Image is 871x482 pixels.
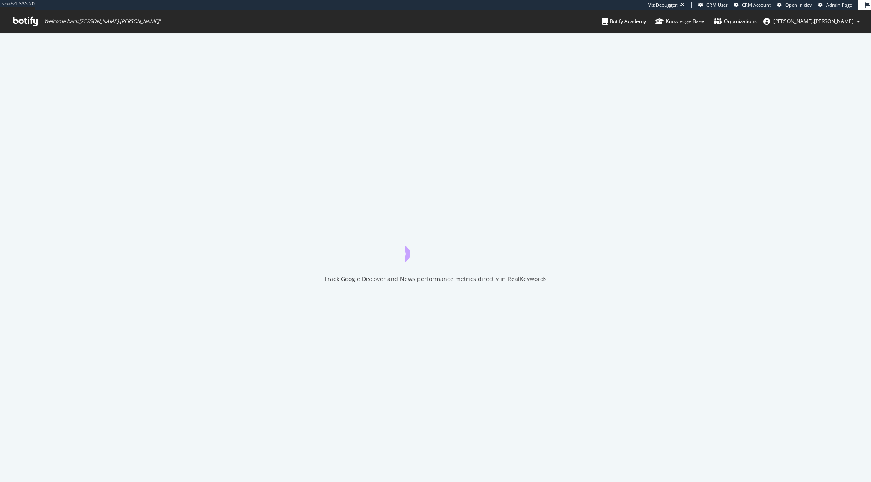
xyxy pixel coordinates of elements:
div: Botify Academy [602,17,646,26]
div: Knowledge Base [655,17,704,26]
span: CRM Account [742,2,771,8]
a: Admin Page [818,2,852,8]
span: alex.johnson [773,18,853,25]
div: animation [405,231,466,262]
a: Open in dev [777,2,812,8]
div: Organizations [714,17,757,26]
span: Welcome back, [PERSON_NAME].[PERSON_NAME] ! [44,18,160,25]
a: Knowledge Base [655,10,704,33]
span: CRM User [706,2,728,8]
button: [PERSON_NAME].[PERSON_NAME] [757,15,867,28]
a: CRM Account [734,2,771,8]
a: Botify Academy [602,10,646,33]
div: Track Google Discover and News performance metrics directly in RealKeywords [324,275,547,283]
span: Open in dev [785,2,812,8]
a: CRM User [698,2,728,8]
span: Admin Page [826,2,852,8]
div: Viz Debugger: [648,2,678,8]
a: Organizations [714,10,757,33]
